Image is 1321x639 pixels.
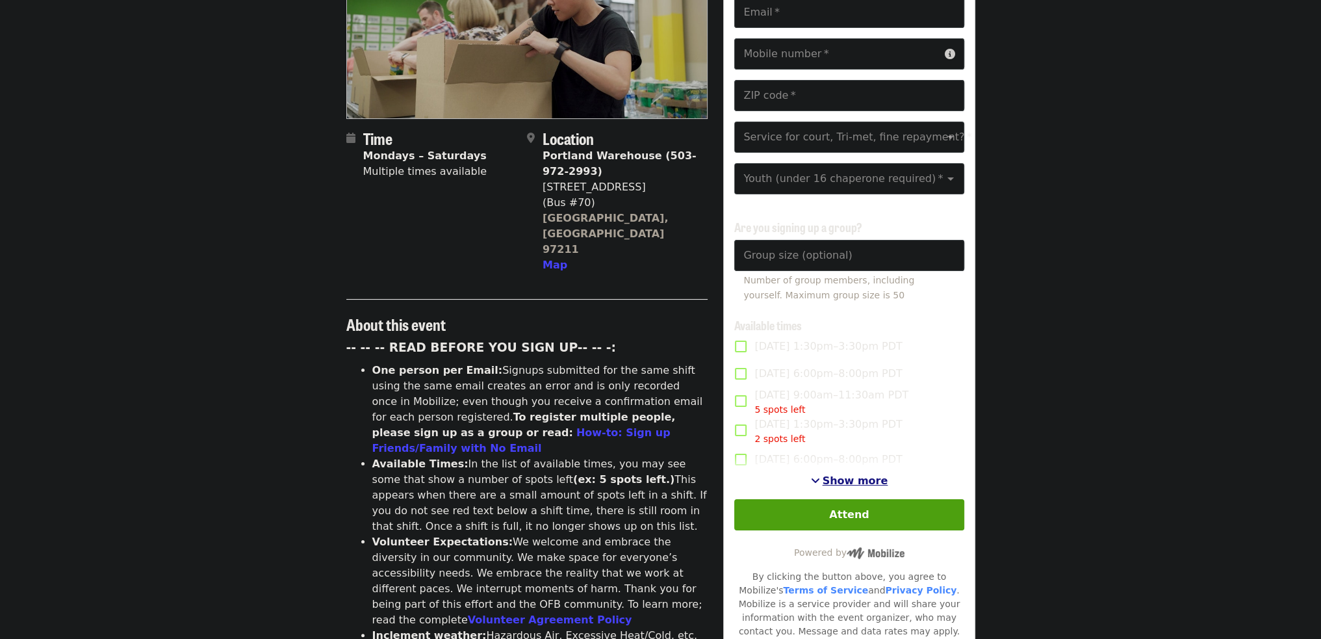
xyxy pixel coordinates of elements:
[346,341,617,354] strong: -- -- -- READ BEFORE YOU SIGN UP-- -- -:
[468,614,632,626] a: Volunteer Agreement Policy
[942,170,960,188] button: Open
[346,132,355,144] i: calendar icon
[734,218,862,235] span: Are you signing up a group?
[363,127,392,150] span: Time
[372,364,503,376] strong: One person per Email:
[372,536,513,548] strong: Volunteer Expectations:
[543,257,567,273] button: Map
[754,339,902,354] span: [DATE] 1:30pm–3:30pm PDT
[363,150,487,162] strong: Mondays – Saturdays
[372,458,468,470] strong: Available Times:
[754,404,805,415] span: 5 spots left
[754,387,908,417] span: [DATE] 9:00am–11:30am PDT
[363,164,487,179] div: Multiple times available
[372,426,671,454] a: How-to: Sign up Friends/Family with No Email
[942,128,960,146] button: Open
[754,452,902,467] span: [DATE] 6:00pm–8:00pm PDT
[754,417,902,446] span: [DATE] 1:30pm–3:30pm PDT
[543,150,697,177] strong: Portland Warehouse (503-972-2993)
[754,366,902,382] span: [DATE] 6:00pm–8:00pm PDT
[543,179,697,195] div: [STREET_ADDRESS]
[823,475,888,487] span: Show more
[543,127,594,150] span: Location
[754,434,805,444] span: 2 spots left
[734,499,964,530] button: Attend
[743,275,914,300] span: Number of group members, including yourself. Maximum group size is 50
[794,547,904,558] span: Powered by
[372,456,708,534] li: In the list of available times, you may see some that show a number of spots left This appears wh...
[573,473,674,486] strong: (ex: 5 spots left.)
[372,534,708,628] li: We welcome and embrace the diversity in our community. We make space for everyone’s accessibility...
[734,38,939,70] input: Mobile number
[372,411,676,439] strong: To register multiple people, please sign up as a group or read:
[734,240,964,271] input: [object Object]
[945,48,955,60] i: circle-info icon
[543,212,669,255] a: [GEOGRAPHIC_DATA], [GEOGRAPHIC_DATA] 97211
[346,313,446,335] span: About this event
[847,547,904,559] img: Powered by Mobilize
[734,80,964,111] input: ZIP code
[527,132,535,144] i: map-marker-alt icon
[372,363,708,456] li: Signups submitted for the same shift using the same email creates an error and is only recorded o...
[543,195,697,211] div: (Bus #70)
[811,473,888,489] button: See more timeslots
[783,585,868,595] a: Terms of Service
[885,585,956,595] a: Privacy Policy
[734,317,802,333] span: Available times
[543,259,567,271] span: Map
